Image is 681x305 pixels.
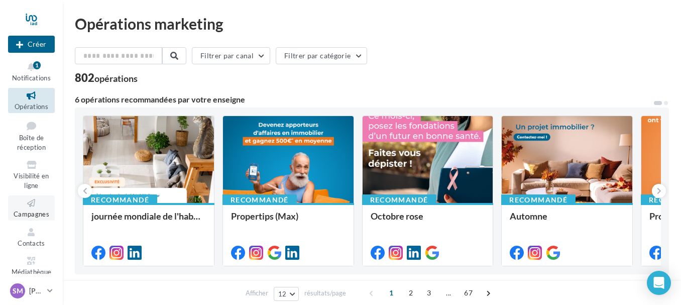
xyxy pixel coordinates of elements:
[274,287,299,301] button: 12
[8,59,55,84] button: Notifications 1
[13,286,23,296] span: SM
[12,74,51,82] span: Notifications
[75,16,669,31] div: Opérations marketing
[510,211,624,231] div: Automne
[440,285,457,301] span: ...
[278,290,287,298] span: 12
[8,225,55,249] a: Contacts
[8,117,55,154] a: Boîte de réception
[222,194,297,206] div: Recommandé
[421,285,437,301] span: 3
[33,61,41,69] div: 1
[403,285,419,301] span: 2
[8,157,55,191] a: Visibilité en ligne
[83,194,157,206] div: Recommandé
[192,47,270,64] button: Filtrer par canal
[460,285,477,301] span: 67
[8,195,55,220] a: Campagnes
[75,72,138,83] div: 802
[304,288,346,298] span: résultats/page
[8,36,55,53] button: Créer
[647,271,671,295] div: Open Intercom Messenger
[383,285,399,301] span: 1
[8,88,55,113] a: Opérations
[8,36,55,53] div: Nouvelle campagne
[276,47,367,64] button: Filtrer par catégorie
[501,194,576,206] div: Recommandé
[94,74,138,83] div: opérations
[362,194,436,206] div: Recommandé
[8,253,55,278] a: Médiathèque
[91,211,206,231] div: journée mondiale de l'habitat
[14,172,49,189] span: Visibilité en ligne
[75,95,653,104] div: 6 opérations recommandées par votre enseigne
[17,134,46,151] span: Boîte de réception
[14,210,49,218] span: Campagnes
[231,211,346,231] div: Propertips (Max)
[246,288,268,298] span: Afficher
[12,268,52,276] span: Médiathèque
[18,239,45,247] span: Contacts
[29,286,43,296] p: [PERSON_NAME]
[371,211,485,231] div: Octobre rose
[8,281,55,300] a: SM [PERSON_NAME]
[15,103,48,111] span: Opérations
